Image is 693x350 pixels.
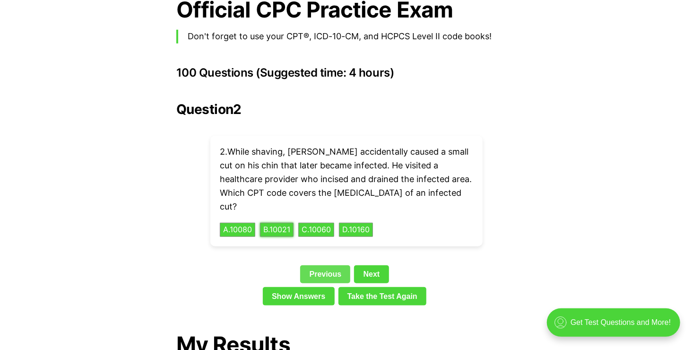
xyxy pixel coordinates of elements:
h3: 100 Questions (Suggested time: 4 hours) [176,66,517,79]
a: Previous [300,265,350,283]
iframe: portal-trigger [539,304,693,350]
blockquote: Don't forget to use your CPT®, ICD-10-CM, and HCPCS Level II code books! [176,30,517,44]
a: Next [354,265,389,283]
button: B.10021 [260,223,294,237]
h2: Question 2 [176,102,517,117]
p: 2 . While shaving, [PERSON_NAME] accidentally caused a small cut on his chin that later became in... [220,145,473,213]
button: D.10160 [339,223,373,237]
a: Show Answers [263,287,335,305]
button: A.10080 [220,223,255,237]
a: Take the Test Again [338,287,427,305]
button: C.10060 [298,223,334,237]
